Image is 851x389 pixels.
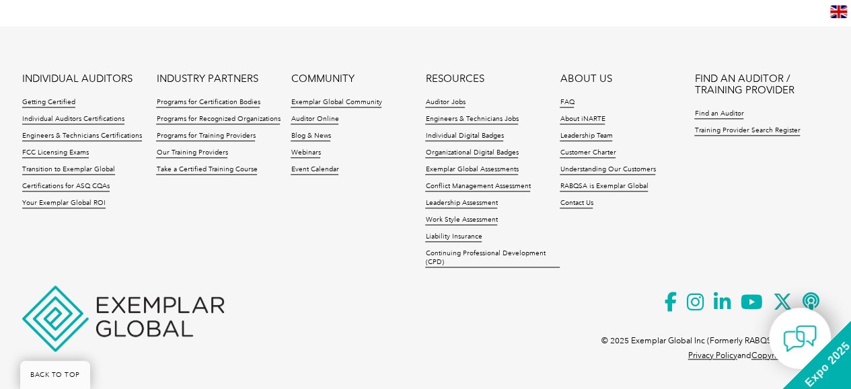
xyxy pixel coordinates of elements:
a: Getting Certified [22,98,75,107]
a: Engineers & Technicians Certifications [22,132,142,141]
a: Transition to Exemplar Global [22,165,115,175]
a: Contact Us [560,199,593,208]
a: RESOURCES [425,73,484,85]
a: Engineers & Technicians Jobs [425,115,518,124]
a: Certifications for ASQ CQAs [22,182,110,191]
a: Our Training Providers [156,148,227,158]
a: Continuing Professional Development (CPD) [425,249,560,267]
a: Programs for Recognized Organizations [156,115,280,124]
a: INDUSTRY PARTNERS [156,73,258,85]
a: Programs for Training Providers [156,132,255,141]
a: About iNARTE [560,115,605,124]
a: Webinars [291,148,320,158]
a: Understanding Our Customers [560,165,655,175]
a: ABOUT US [560,73,612,85]
a: Organizational Digital Badges [425,148,518,158]
a: Liability Insurance [425,232,482,242]
a: Individual Auditors Certifications [22,115,124,124]
a: Conflict Management Assessment [425,182,530,191]
a: RABQSA is Exemplar Global [560,182,648,191]
a: Event Calendar [291,165,338,175]
a: Exemplar Global Assessments [425,165,518,175]
a: BACK TO TOP [20,361,90,389]
a: Auditor Online [291,115,338,124]
a: Your Exemplar Global ROI [22,199,106,208]
a: Individual Digital Badges [425,132,503,141]
a: FCC Licensing Exams [22,148,89,158]
a: Find an Auditor [694,110,743,119]
a: FIND AN AUDITOR / TRAINING PROVIDER [694,73,829,96]
a: Privacy Policy [688,351,737,360]
img: Exemplar Global [22,286,224,351]
a: Auditor Jobs [425,98,465,107]
a: Training Provider Search Register [694,126,800,136]
a: INDIVIDUAL AUDITORS [22,73,133,85]
a: FAQ [560,98,574,107]
p: © 2025 Exemplar Global Inc (Formerly RABQSA International). [601,333,829,348]
a: Leadership Assessment [425,199,497,208]
a: Blog & News [291,132,330,141]
a: Customer Charter [560,148,616,158]
a: Work Style Assessment [425,216,497,225]
img: contact-chat.png [783,322,817,355]
a: Take a Certified Training Course [156,165,257,175]
a: COMMUNITY [291,73,354,85]
a: Programs for Certification Bodies [156,98,260,107]
a: Exemplar Global Community [291,98,381,107]
a: Copyright Disclaimer [751,351,829,360]
a: Leadership Team [560,132,612,141]
img: en [830,5,847,18]
p: and [688,348,829,363]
